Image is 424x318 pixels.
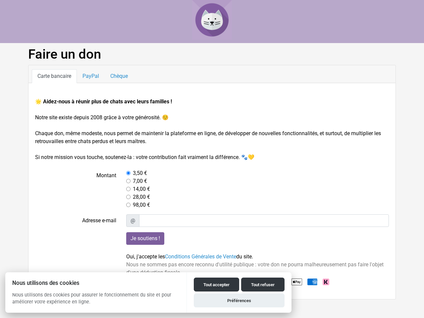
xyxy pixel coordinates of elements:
[165,253,236,260] a: Conditions Générales de Vente
[35,98,389,287] form: Notre site existe depuis 2008 grâce à votre générosité. ☺️ Chaque don, même modeste, nous permet ...
[126,214,139,227] span: @
[126,253,253,260] span: Oui, j'accepte les du site.
[194,278,239,291] button: Tout accepter
[30,169,121,209] label: Montant
[291,277,302,287] img: Apple Pay
[126,261,384,276] span: Nous ne sommes pas encore reconnu d'utilité publique : votre don ne pourra malheureusement pas fa...
[28,46,396,62] h1: Faire un don
[133,201,150,209] label: 98,00 €
[77,69,105,83] a: PayPal
[307,279,317,285] img: American Express
[133,177,147,185] label: 7,00 €
[105,69,133,83] a: Chèque
[35,98,172,105] strong: 🌟 Aidez-nous à réunir plus de chats avec leurs familles !
[30,214,121,227] label: Adresse e-mail
[323,279,329,285] img: Klarna
[133,193,150,201] label: 28,00 €
[194,293,285,307] button: Préférences
[133,169,147,177] label: 3,50 €
[32,69,77,83] a: Carte bancaire
[133,185,150,193] label: 14,00 €
[241,278,285,291] button: Tout refuser
[5,280,186,286] h2: Nous utilisons des cookies
[5,291,186,311] p: Nous utilisons des cookies pour assurer le fonctionnement du site et pour améliorer votre expérie...
[126,232,164,245] input: Je soutiens !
